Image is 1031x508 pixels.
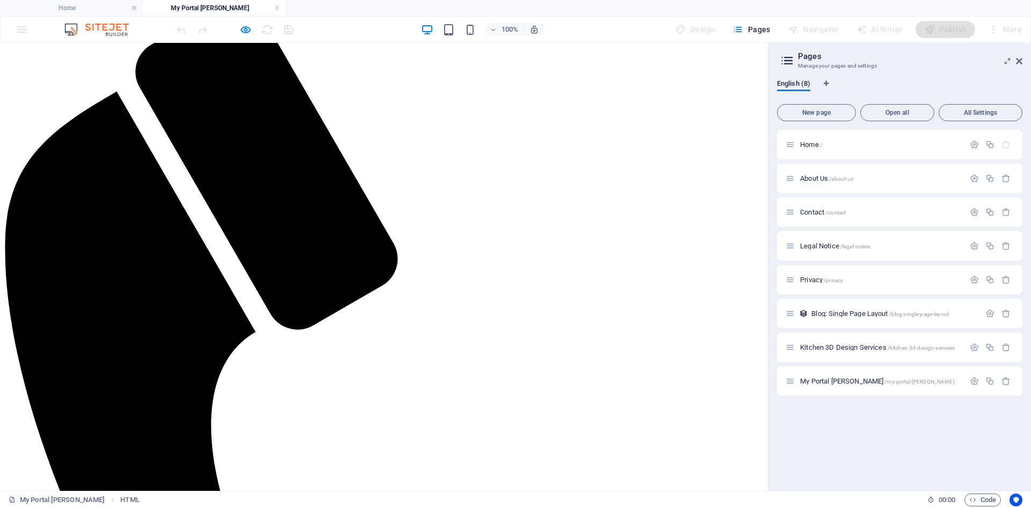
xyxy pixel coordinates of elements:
div: Duplicate [985,343,994,352]
img: Editor Logo [62,23,142,36]
h6: Session time [927,494,956,506]
span: / [820,142,822,148]
div: Legal Notice/legal-notice [797,242,964,249]
span: Click to open page [800,208,846,216]
div: Settings [970,140,979,149]
a: Click to cancel selection. Double-click to open Pages [9,494,105,506]
div: Blog: Single Page Layout/blog-single-page-layout [808,310,980,317]
div: Contact/contact [797,209,964,216]
span: /legal-notice [840,244,870,249]
h6: 100% [502,23,519,36]
div: About Us/about-us [797,175,964,182]
button: Pages [728,21,774,38]
div: Remove [1001,208,1011,217]
button: Open all [860,104,934,121]
div: Settings [970,174,979,183]
button: Code [964,494,1001,506]
div: Settings [985,309,994,318]
div: Remove [1001,377,1011,386]
span: /blog-single-page-layout [889,311,949,317]
div: Remove [1001,174,1011,183]
span: Pages [732,24,770,35]
div: Settings [970,377,979,386]
div: Remove [1001,309,1011,318]
button: New page [777,104,856,121]
span: Click to open page [800,141,822,149]
div: Privacy/privacy [797,276,964,283]
button: All Settings [939,104,1022,121]
span: /my-portal-[PERSON_NAME] [884,379,954,385]
div: Duplicate [985,140,994,149]
div: Settings [970,241,979,251]
span: Code [969,494,996,506]
button: Usercentrics [1010,494,1022,506]
span: All Settings [943,109,1018,116]
div: Duplicate [985,275,994,284]
span: Kitchen 3D Design Services [800,343,955,351]
span: 00 00 [939,494,955,506]
span: /privacy [824,277,843,283]
h2: Pages [798,51,1022,61]
div: Duplicate [985,241,994,251]
span: /kitchen-3d-design-services [888,345,955,351]
div: Remove [1001,275,1011,284]
h3: Manage your pages and settings [798,61,1001,71]
div: Settings [970,275,979,284]
div: Home/ [797,141,964,148]
div: Duplicate [985,174,994,183]
span: Click to open page [800,242,870,250]
span: My Portal [PERSON_NAME] [800,377,955,385]
span: Click to open page [800,276,843,284]
i: On resize automatically adjust zoom level to fit chosen device. [529,25,539,34]
div: The startpage cannot be deleted [1001,140,1011,149]
span: : [946,496,948,504]
div: This layout is used as a template for all items (e.g. a blog post) of this collection. The conten... [799,309,808,318]
span: Open all [865,109,930,116]
div: Duplicate [985,208,994,217]
span: Blog: Single Page Layout [811,310,949,318]
span: New page [782,109,851,116]
button: 100% [485,23,524,36]
div: Kitchen 3D Design Services/kitchen-3d-design-services [797,344,964,351]
div: Settings [970,343,979,352]
span: /about-us [829,176,853,182]
span: Click to select. Double-click to edit [120,494,139,506]
nav: breadcrumb [120,494,139,506]
span: Click to open page [800,174,853,182]
h4: My Portal [PERSON_NAME] [143,2,286,14]
div: Language Tabs [777,79,1022,100]
span: /contact [825,210,846,216]
div: Settings [970,208,979,217]
div: Remove [1001,241,1011,251]
div: Remove [1001,343,1011,352]
span: English (8) [777,77,810,92]
div: My Portal [PERSON_NAME]/my-portal-[PERSON_NAME] [797,378,964,385]
div: Duplicate [985,377,994,386]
